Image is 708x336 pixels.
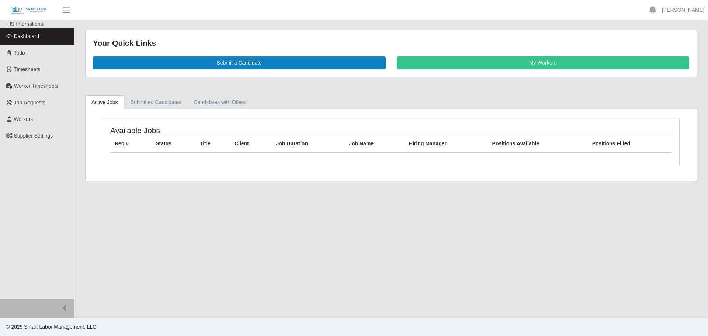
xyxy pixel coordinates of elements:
[397,56,690,69] a: My Workers
[110,135,151,152] th: Req #
[85,95,124,110] a: Active Jobs
[14,116,33,122] span: Workers
[14,33,39,39] span: Dashboard
[662,6,704,14] a: [PERSON_NAME]
[110,126,338,135] h4: Available Jobs
[151,135,195,152] th: Status
[488,135,588,152] th: Positions Available
[93,56,386,69] a: Submit a Candidate
[7,21,44,27] span: HS International
[14,66,41,72] span: Timesheets
[187,95,252,110] a: Candidates with Offers
[10,6,47,14] img: SLM Logo
[14,50,25,56] span: Todo
[124,95,188,110] a: Submitted Candidates
[93,37,689,49] div: Your Quick Links
[230,135,272,152] th: Client
[195,135,230,152] th: Title
[14,83,58,89] span: Worker Timesheets
[14,100,46,105] span: Job Requests
[272,135,345,152] th: Job Duration
[344,135,405,152] th: Job Name
[6,324,96,330] span: © 2025 Smart Labor Management, LLC
[405,135,488,152] th: Hiring Manager
[14,133,53,139] span: Supplier Settings
[588,135,672,152] th: Positions Filled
